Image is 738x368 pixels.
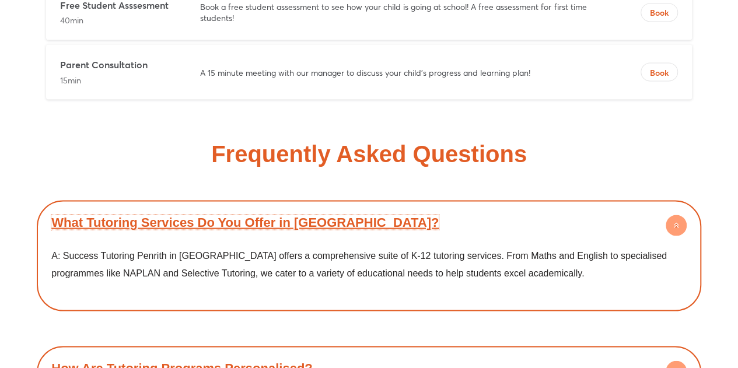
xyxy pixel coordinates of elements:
[43,206,695,238] div: What Tutoring Services Do You Offer in [GEOGRAPHIC_DATA]?
[51,250,667,278] span: A: Success Tutoring Penrith in [GEOGRAPHIC_DATA] offers a comprehensive suite of K-12 tutoring se...
[544,236,738,368] iframe: Chat Widget
[211,142,527,165] h2: Frequently Asked Questions
[51,215,439,229] a: What Tutoring Services Do You Offer in [GEOGRAPHIC_DATA]?
[43,238,695,305] div: What Tutoring Services Do You Offer in [GEOGRAPHIC_DATA]?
